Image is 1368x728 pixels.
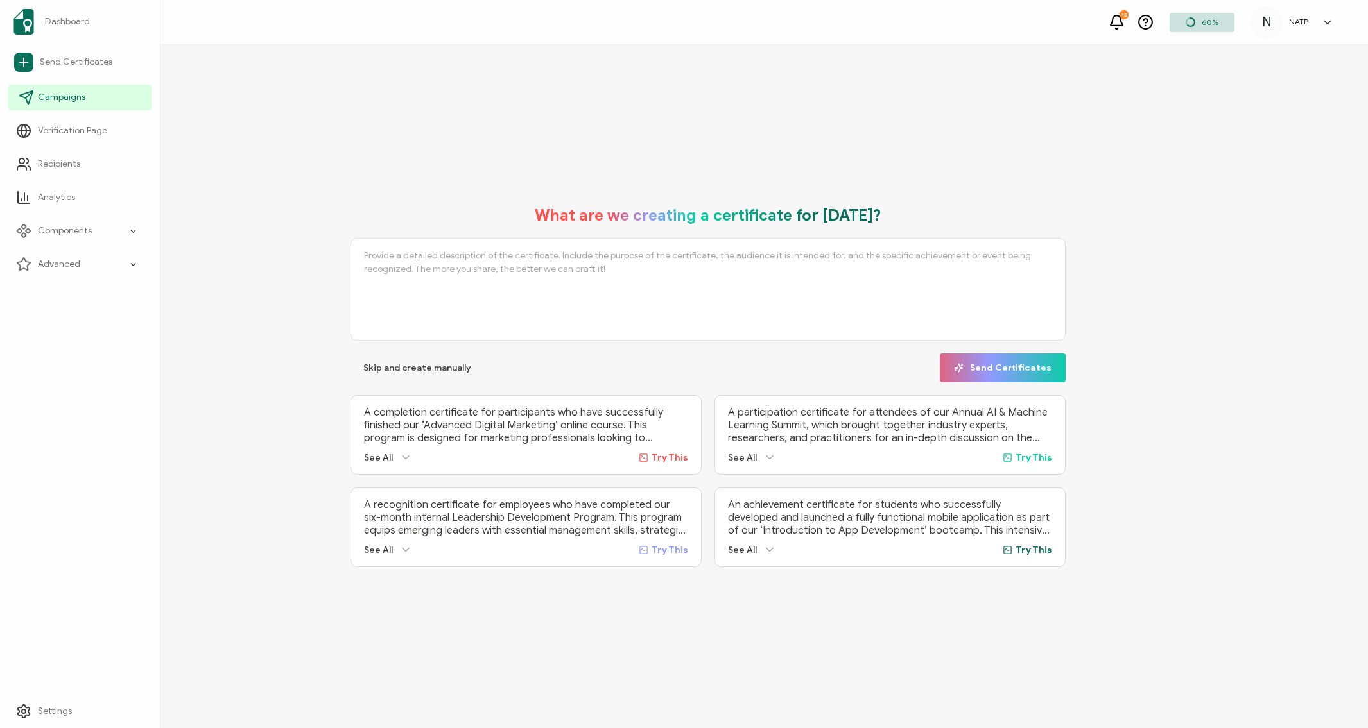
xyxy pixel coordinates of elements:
a: Settings [8,698,152,724]
span: N [1262,13,1272,32]
a: Recipients [8,151,152,177]
span: Analytics [38,191,75,204]
span: Advanced [38,258,80,271]
span: See All [728,452,757,463]
span: Campaigns [38,91,85,104]
p: An achievement certificate for students who successfully developed and launched a fully functiona... [728,498,1052,537]
span: 60% [1202,17,1218,27]
p: A completion certificate for participants who have successfully finished our ‘Advanced Digital Ma... [364,406,688,444]
h1: What are we creating a certificate for [DATE]? [535,206,881,225]
span: Settings [38,705,72,718]
span: Try This [1016,452,1052,463]
span: Verification Page [38,124,107,137]
div: 13 [1120,10,1129,19]
a: Campaigns [8,85,152,110]
span: Try This [652,545,688,555]
span: Send Certificates [954,363,1052,373]
span: Try This [1016,545,1052,555]
img: sertifier-logomark-colored.svg [13,9,34,35]
button: Skip and create manually [351,353,484,382]
p: A participation certificate for attendees of our Annual AI & Machine Learning Summit, which broug... [728,406,1052,444]
a: Send Certificates [8,47,152,77]
a: Dashboard [8,4,152,40]
span: Recipients [38,158,80,171]
a: Verification Page [8,118,152,144]
p: A recognition certificate for employees who have completed our six-month internal Leadership Deve... [364,498,688,537]
span: Try This [652,452,688,463]
h5: NATP [1289,17,1308,26]
span: Components [38,224,92,237]
span: See All [364,452,393,463]
span: Skip and create manually [363,364,471,373]
span: See All [728,545,757,555]
span: Dashboard [45,15,90,28]
span: Send Certificates [40,56,112,69]
a: Analytics [8,185,152,210]
span: See All [364,545,393,555]
button: Send Certificates [940,353,1066,382]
